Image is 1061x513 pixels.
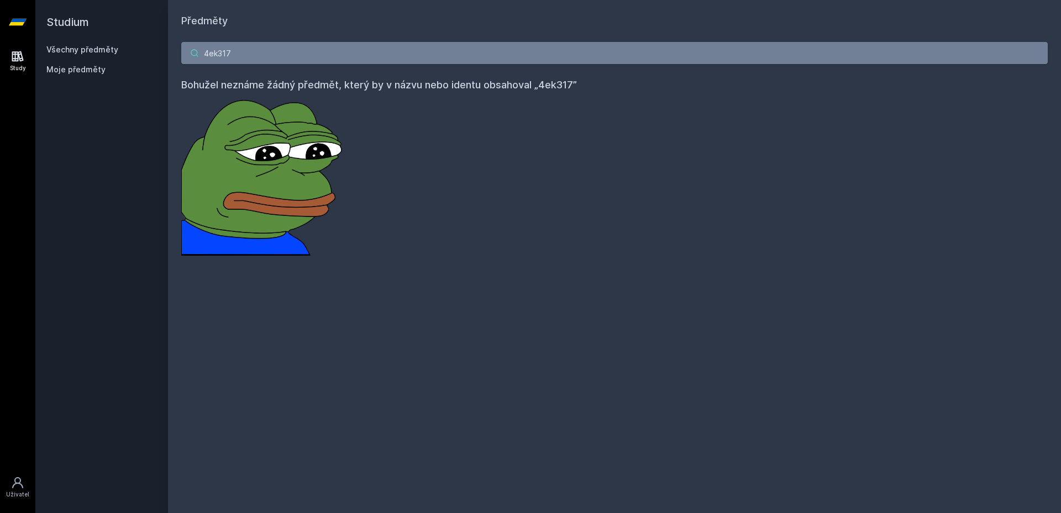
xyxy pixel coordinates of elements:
[46,45,118,54] a: Všechny předměty
[6,490,29,499] div: Uživatel
[2,470,33,504] a: Uživatel
[46,64,106,75] span: Moje předměty
[10,64,26,72] div: Study
[181,42,1048,64] input: Název nebo ident předmětu…
[2,44,33,78] a: Study
[181,93,347,256] img: error_picture.png
[181,13,1048,29] h1: Předměty
[181,77,1048,93] h4: Bohužel neznáme žádný předmět, který by v názvu nebo identu obsahoval „4ek317”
